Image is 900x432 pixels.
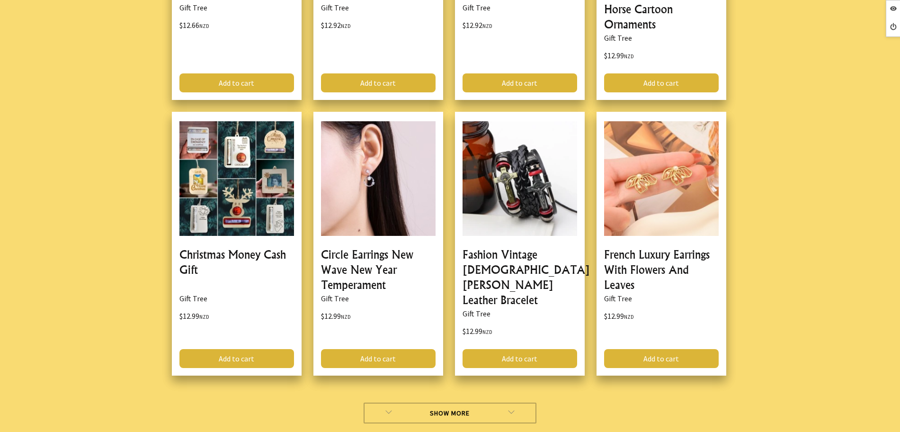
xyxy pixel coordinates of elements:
[463,349,577,368] a: Add to cart
[179,73,294,92] a: Add to cart
[179,349,294,368] a: Add to cart
[604,349,719,368] a: Add to cart
[321,349,436,368] a: Add to cart
[321,73,436,92] a: Add to cart
[364,403,536,423] a: Show More
[604,73,719,92] a: Add to cart
[463,73,577,92] a: Add to cart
